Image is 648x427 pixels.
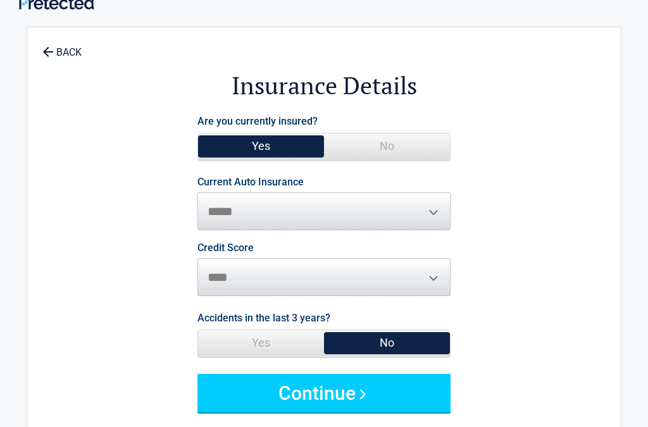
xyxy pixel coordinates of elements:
[198,133,324,159] span: Yes
[197,243,254,253] label: Credit Score
[324,133,450,159] span: No
[324,330,450,356] span: No
[197,309,330,326] label: Accidents in the last 3 years?
[197,374,451,412] button: Continue
[40,35,84,58] a: BACK
[197,113,318,130] label: Are you currently insured?
[197,177,304,187] label: Current Auto Insurance
[198,330,324,356] span: Yes
[97,70,551,102] h2: Insurance Details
